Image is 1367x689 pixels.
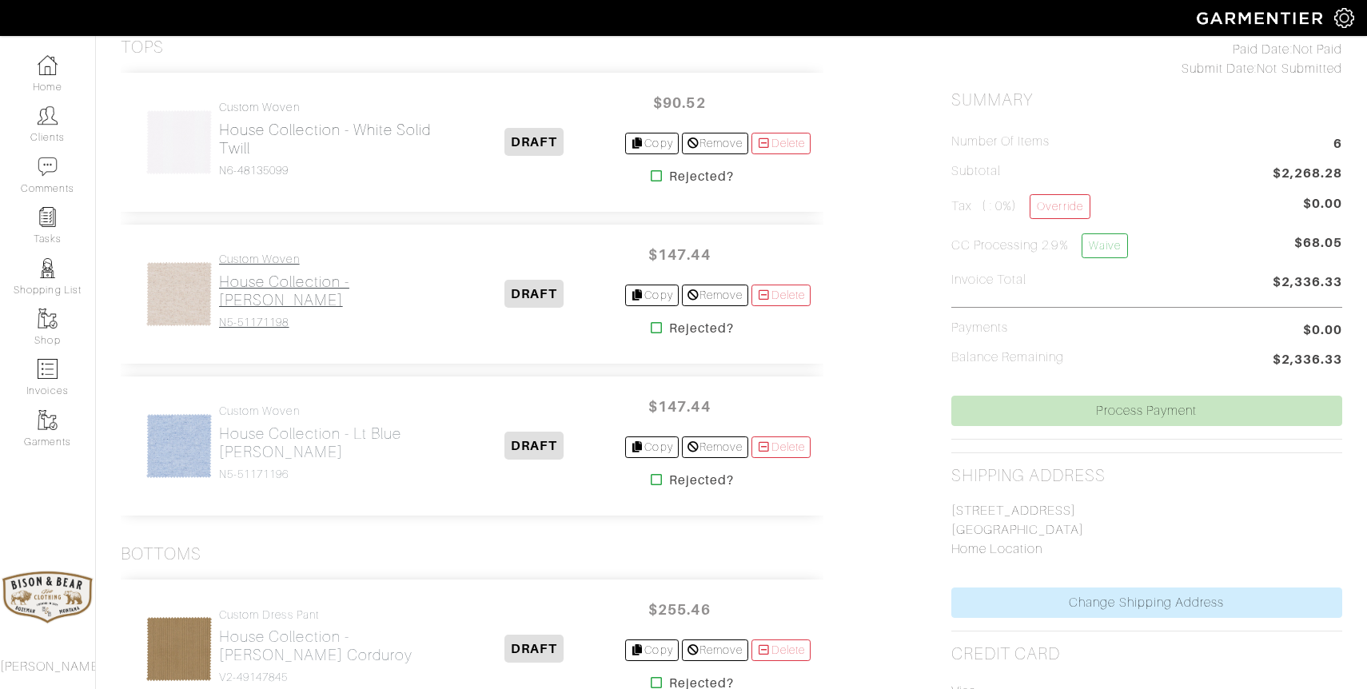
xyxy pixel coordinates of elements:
img: UNvZeik1PriyYrU5vQEN5MaA [145,412,213,480]
span: 6 [1333,134,1342,156]
h5: Subtotal [951,164,1001,179]
h4: N5-51171196 [219,468,444,481]
span: DRAFT [504,635,563,663]
a: Copy [625,639,679,661]
h2: House Collection - Lt Blue [PERSON_NAME] [219,424,444,461]
a: Change Shipping Address [951,587,1342,618]
a: Delete [751,285,811,306]
span: Paid Date: [1233,42,1293,57]
h2: House Collection - [PERSON_NAME] [219,273,444,309]
img: fMwWzL7g4goJSExS9vGzc6vg [145,261,213,328]
span: $255.46 [632,592,727,627]
span: $2,268.28 [1273,164,1342,185]
a: Remove [682,133,748,154]
h2: Shipping Address [951,466,1106,486]
a: Waive [1082,233,1128,258]
h5: Invoice Total [951,273,1027,288]
h4: Custom Woven [219,101,444,114]
a: Process Payment [951,396,1342,426]
a: Remove [682,639,748,661]
a: Delete [751,639,811,661]
h2: House Collection - White Solid Twill [219,121,444,157]
span: DRAFT [504,432,563,460]
span: Submit Date: [1182,62,1257,76]
a: Remove [682,285,748,306]
a: Copy [625,133,679,154]
span: $147.44 [632,237,727,272]
span: $90.52 [632,86,727,120]
h4: Custom Woven [219,404,444,418]
span: $0.00 [1303,194,1342,213]
img: garments-icon-b7da505a4dc4fd61783c78ac3ca0ef83fa9d6f193b1c9dc38574b1d14d53ca28.png [38,410,58,430]
h4: V2-49147845 [219,671,444,684]
h3: Tops [121,38,164,58]
a: Custom Woven House Collection - White Solid Twill N6-48135099 [219,101,444,177]
span: DRAFT [504,280,563,308]
a: Delete [751,133,811,154]
img: reminder-icon-8004d30b9f0a5d33ae49ab947aed9ed385cf756f9e5892f1edd6e32f2345188e.png [38,207,58,227]
a: Copy [625,285,679,306]
h4: Custom Woven [219,253,444,266]
strong: Rejected? [669,319,734,338]
span: $147.44 [632,389,727,424]
a: Delete [751,436,811,458]
a: Override [1030,194,1090,219]
img: dashboard-icon-dbcd8f5a0b271acd01030246c82b418ddd0df26cd7fceb0bd07c9910d44c42f6.png [38,55,58,75]
img: orders-icon-0abe47150d42831381b5fb84f609e132dff9fe21cb692f30cb5eec754e2cba89.png [38,359,58,379]
h4: N6-48135099 [219,164,444,177]
img: stylists-icon-eb353228a002819b7ec25b43dbf5f0378dd9e0616d9560372ff212230b889e62.png [38,258,58,278]
span: $68.05 [1294,233,1342,265]
h5: Balance Remaining [951,350,1065,365]
a: Custom Dress Pant House Collection - [PERSON_NAME] Corduroy V2-49147845 [219,608,444,685]
a: Custom Woven House Collection - Lt Blue [PERSON_NAME] N5-51171196 [219,404,444,481]
img: gear-icon-white-bd11855cb880d31180b6d7d6211b90ccbf57a29d726f0c71d8c61bd08dd39cc2.png [1334,8,1354,28]
span: $0.00 [1303,321,1342,340]
a: Copy [625,436,679,458]
h5: Number of Items [951,134,1050,149]
img: garmentier-logo-header-white-b43fb05a5012e4ada735d5af1a66efaba907eab6374d6393d1fbf88cb4ef424d.png [1189,4,1334,32]
h5: Payments [951,321,1008,336]
h5: Tax ( : 0%) [951,194,1090,219]
span: $2,336.33 [1273,350,1342,372]
p: [STREET_ADDRESS] [GEOGRAPHIC_DATA] Home Location [951,501,1342,559]
span: $2,336.33 [1273,273,1342,294]
h2: Credit Card [951,644,1061,664]
h3: Bottoms [121,544,201,564]
img: garments-icon-b7da505a4dc4fd61783c78ac3ca0ef83fa9d6f193b1c9dc38574b1d14d53ca28.png [38,309,58,329]
h2: House Collection - [PERSON_NAME] Corduroy [219,627,444,664]
a: Custom Woven House Collection - [PERSON_NAME] N5-51171198 [219,253,444,329]
a: Remove [682,436,748,458]
div: Not Paid Not Submitted [951,40,1342,78]
img: DqgY8JrpQ8kv3R2DahXxmy8Z [145,615,213,683]
img: XbxPtCLPfzmdDo93VRTqWAQk [145,109,213,176]
h5: CC Processing 2.9% [951,233,1128,258]
h4: Custom Dress Pant [219,608,444,622]
h2: Summary [951,90,1342,110]
strong: Rejected? [669,167,734,186]
img: comment-icon-a0a6a9ef722e966f86d9cbdc48e553b5cf19dbc54f86b18d962a5391bc8f6eb6.png [38,157,58,177]
img: clients-icon-6bae9207a08558b7cb47a8932f037763ab4055f8c8b6bfacd5dc20c3e0201464.png [38,106,58,125]
strong: Rejected? [669,471,734,490]
h4: N5-51171198 [219,316,444,329]
span: DRAFT [504,128,563,156]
